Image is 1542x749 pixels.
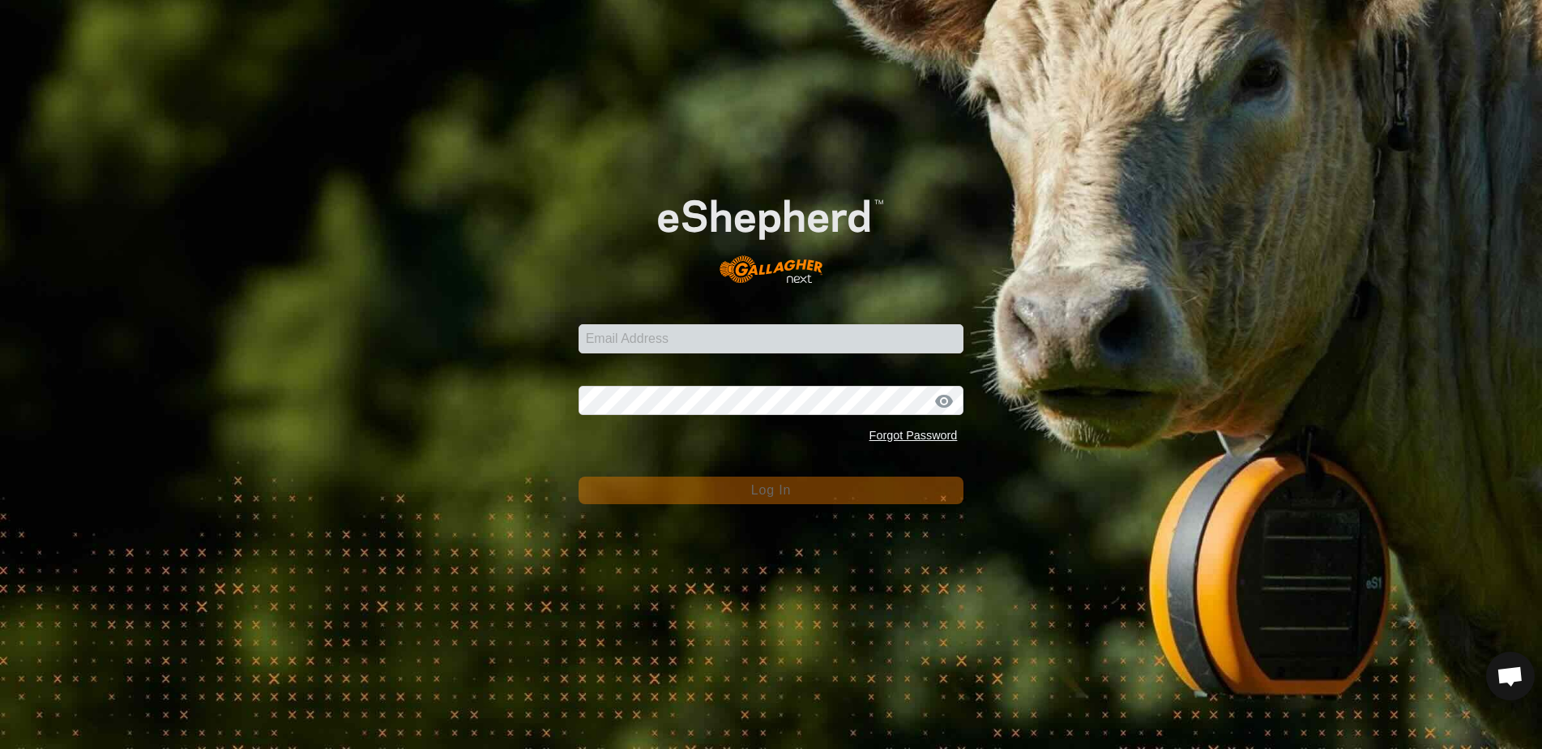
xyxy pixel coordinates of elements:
[579,477,964,504] button: Log In
[579,324,964,353] input: Email Address
[1486,652,1535,700] div: Open chat
[869,429,958,442] a: Forgot Password
[617,167,925,298] img: E-shepherd Logo
[751,483,791,497] span: Log In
